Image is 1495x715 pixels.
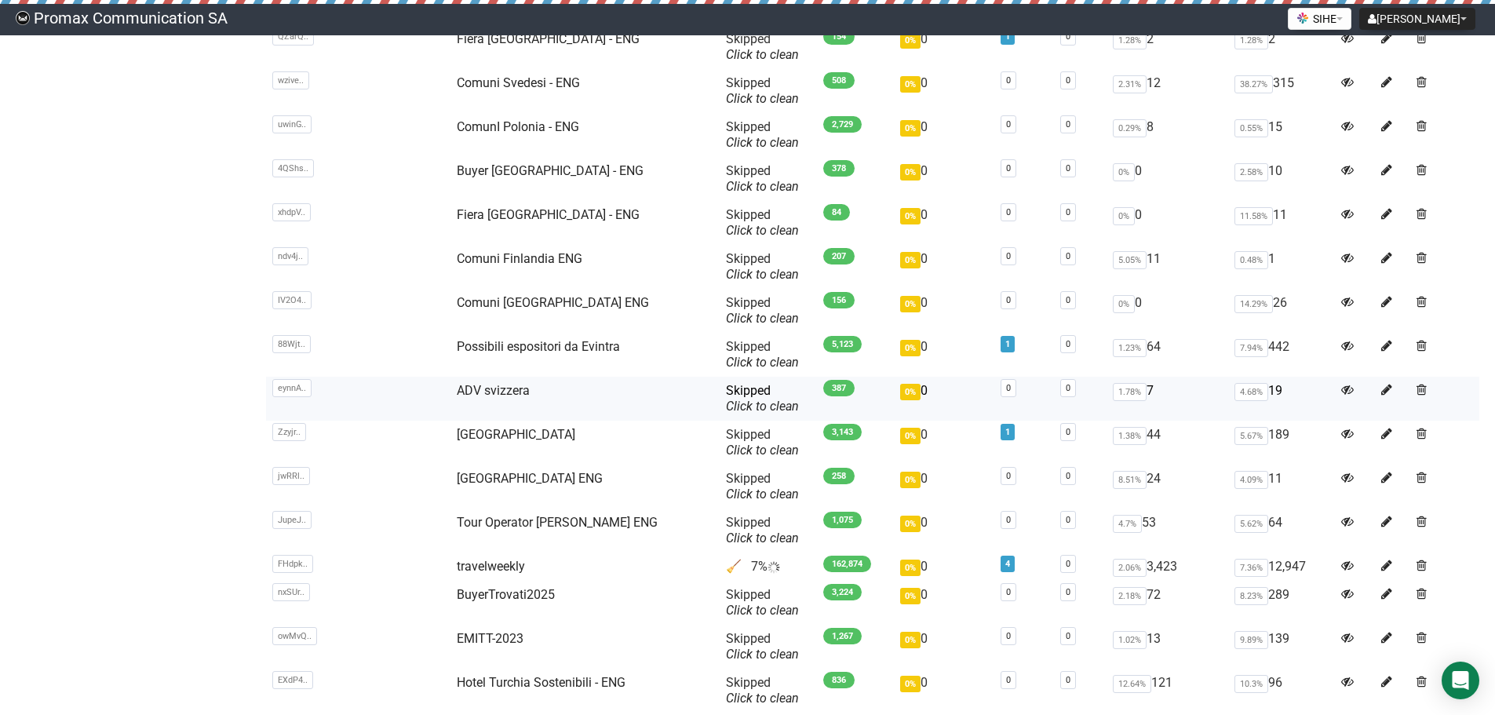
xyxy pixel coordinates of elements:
[1066,631,1070,641] a: 0
[1113,427,1147,445] span: 1.38%
[894,421,995,465] td: 0
[900,340,921,356] span: 0%
[1107,157,1228,201] td: 0
[726,339,799,370] span: Skipped
[894,625,995,669] td: 0
[1113,119,1147,137] span: 0.29%
[1066,515,1070,525] a: 0
[1234,75,1273,93] span: 38.27%
[1234,383,1268,401] span: 4.68%
[900,252,921,268] span: 0%
[1234,675,1268,693] span: 10.3%
[272,71,309,89] span: wzive..
[272,335,311,353] span: 88Wjt..
[726,603,799,618] a: Click to clean
[894,553,995,581] td: 0
[272,423,306,441] span: Zzyjr..
[1006,675,1011,685] a: 0
[1228,553,1334,581] td: 12,947
[1066,339,1070,349] a: 0
[1113,207,1135,225] span: 0%
[1113,163,1135,181] span: 0%
[1228,25,1334,69] td: 2
[457,207,640,222] a: Fiera [GEOGRAPHIC_DATA] - ENG
[823,424,862,440] span: 3,143
[1107,465,1228,509] td: 24
[900,428,921,444] span: 0%
[726,399,799,414] a: Click to clean
[823,72,855,89] span: 508
[1228,625,1334,669] td: 139
[900,164,921,181] span: 0%
[1228,509,1334,553] td: 64
[1107,289,1228,333] td: 0
[900,76,921,93] span: 0%
[1006,587,1011,597] a: 0
[1113,471,1147,489] span: 8.51%
[1066,471,1070,481] a: 0
[900,120,921,137] span: 0%
[1113,295,1135,313] span: 0%
[726,647,799,662] a: Click to clean
[1228,333,1334,377] td: 442
[900,208,921,224] span: 0%
[272,583,310,601] span: nxSUr..
[726,207,799,238] span: Skipped
[272,247,308,265] span: ndv4j..
[1006,119,1011,130] a: 0
[768,561,780,574] img: loader.gif
[1107,625,1228,669] td: 13
[1359,8,1475,30] button: [PERSON_NAME]
[272,291,312,309] span: IV2O4..
[823,584,862,600] span: 3,224
[1066,559,1070,569] a: 0
[726,587,799,618] span: Skipped
[1107,509,1228,553] td: 53
[457,75,580,90] a: Comuni Svedesi - ENG
[1107,581,1228,625] td: 72
[726,135,799,150] a: Click to clean
[457,559,525,574] a: travelweekly
[823,380,855,396] span: 387
[823,512,862,528] span: 1,075
[1113,587,1147,605] span: 2.18%
[900,588,921,604] span: 0%
[900,384,921,400] span: 0%
[726,675,799,706] span: Skipped
[1113,631,1147,649] span: 1.02%
[1005,339,1010,349] a: 1
[457,515,658,530] a: Tour Operator [PERSON_NAME] ENG
[894,509,995,553] td: 0
[1234,207,1273,225] span: 11.58%
[894,377,995,421] td: 0
[900,472,921,488] span: 0%
[1005,427,1010,437] a: 1
[726,427,799,458] span: Skipped
[823,248,855,264] span: 207
[1066,383,1070,393] a: 0
[1006,207,1011,217] a: 0
[457,383,530,398] a: ADV svizzera
[272,115,312,133] span: uwinG..
[726,531,799,545] a: Click to clean
[726,691,799,706] a: Click to clean
[726,223,799,238] a: Click to clean
[272,159,314,177] span: 4QShs..
[1228,157,1334,201] td: 10
[894,201,995,245] td: 0
[823,468,855,484] span: 258
[1113,383,1147,401] span: 1.78%
[726,75,799,106] span: Skipped
[1228,421,1334,465] td: 189
[1066,31,1070,42] a: 0
[1066,75,1070,86] a: 0
[1228,245,1334,289] td: 1
[1006,515,1011,525] a: 0
[1107,553,1228,581] td: 3,423
[726,179,799,194] a: Click to clean
[823,292,855,308] span: 156
[1234,251,1268,269] span: 0.48%
[894,333,995,377] td: 0
[900,676,921,692] span: 0%
[894,465,995,509] td: 0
